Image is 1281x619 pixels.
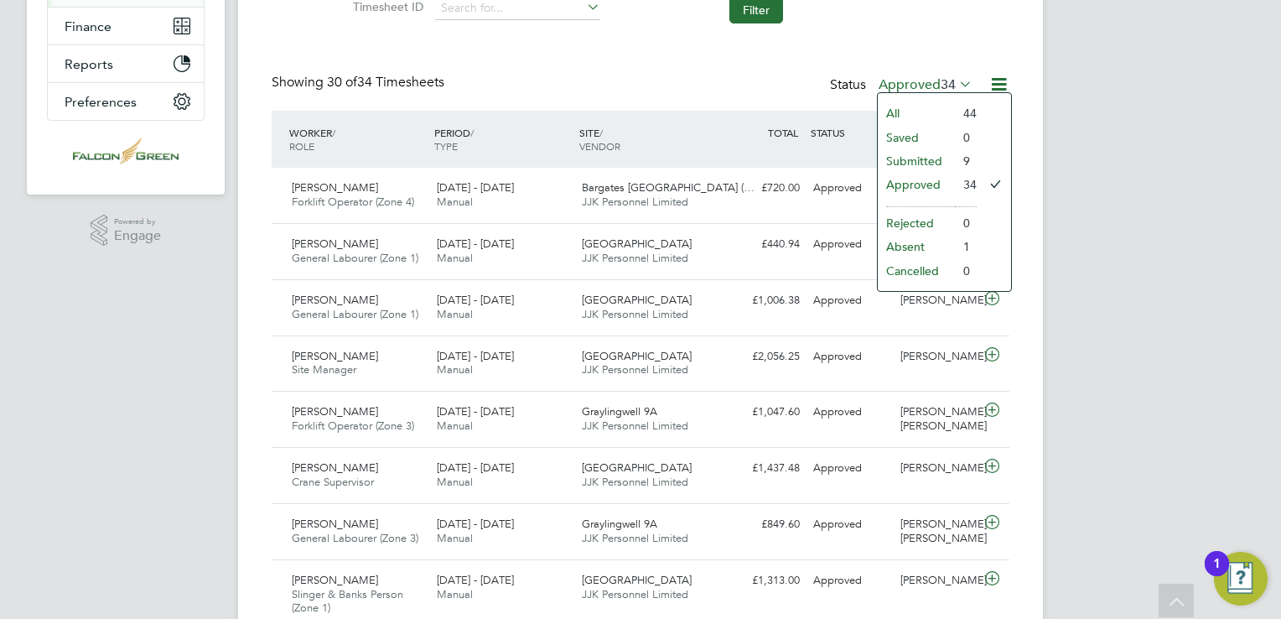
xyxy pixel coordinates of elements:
span: ROLE [289,139,314,153]
div: SITE [575,117,720,161]
span: Site Manager [292,362,356,377]
span: 34 Timesheets [327,74,444,91]
span: / [599,126,603,139]
span: [DATE] - [DATE] [437,349,514,363]
a: Go to home page [47,138,205,164]
span: [GEOGRAPHIC_DATA] [582,293,692,307]
span: [PERSON_NAME] [292,517,378,531]
span: Graylingwell 9A [582,517,657,531]
span: [GEOGRAPHIC_DATA] [582,460,692,475]
span: General Labourer (Zone 1) [292,251,418,265]
span: Manual [437,362,473,377]
span: [PERSON_NAME] [292,237,378,251]
label: Approved [879,76,972,93]
li: 0 [955,126,977,149]
span: Manual [437,587,473,601]
span: General Labourer (Zone 3) [292,531,418,545]
li: 0 [955,211,977,235]
span: [DATE] - [DATE] [437,180,514,195]
div: [PERSON_NAME] [894,287,981,315]
span: JJK Personnel Limited [582,419,688,433]
button: Preferences [48,83,204,120]
span: 34 [941,76,956,93]
li: Absent [878,235,955,258]
span: Powered by [114,215,161,229]
div: £720.00 [719,174,806,202]
div: £1,006.38 [719,287,806,315]
li: 9 [955,149,977,173]
span: General Labourer (Zone 1) [292,307,418,321]
span: [GEOGRAPHIC_DATA] [582,349,692,363]
div: Status [830,74,976,97]
li: All [878,101,955,125]
span: [PERSON_NAME] [292,404,378,419]
img: falcongreen-logo-retina.png [73,138,179,164]
span: / [470,126,474,139]
div: WORKER [285,117,430,161]
div: [PERSON_NAME] [PERSON_NAME] [894,398,981,440]
div: £849.60 [719,511,806,538]
span: [DATE] - [DATE] [437,573,514,587]
span: [GEOGRAPHIC_DATA] [582,573,692,587]
div: £1,437.48 [719,455,806,482]
span: Preferences [65,94,137,110]
button: Open Resource Center, 1 new notification [1214,552,1268,606]
span: Graylingwell 9A [582,404,657,419]
div: £2,056.25 [719,343,806,371]
span: [PERSON_NAME] [292,293,378,307]
div: Approved [806,398,894,426]
span: 30 of [327,74,357,91]
div: Approved [806,343,894,371]
div: [PERSON_NAME] [PERSON_NAME] [894,511,981,553]
span: / [332,126,335,139]
span: JJK Personnel Limited [582,587,688,601]
span: Manual [437,475,473,489]
span: Finance [65,18,112,34]
span: [PERSON_NAME] [292,460,378,475]
span: Reports [65,56,113,72]
div: £1,313.00 [719,567,806,595]
span: Bargates [GEOGRAPHIC_DATA] (… [582,180,755,195]
div: [PERSON_NAME] [894,567,981,595]
div: [PERSON_NAME] [894,343,981,371]
li: Cancelled [878,259,955,283]
div: PERIOD [430,117,575,161]
span: Slinger & Banks Person (Zone 1) [292,587,403,616]
span: Manual [437,195,473,209]
button: Reports [48,45,204,82]
span: [DATE] - [DATE] [437,237,514,251]
span: [DATE] - [DATE] [437,293,514,307]
span: JJK Personnel Limited [582,251,688,265]
span: Manual [437,531,473,545]
li: 1 [955,235,977,258]
button: Finance [48,8,204,44]
div: £440.94 [719,231,806,258]
span: [PERSON_NAME] [292,349,378,363]
span: Engage [114,229,161,243]
span: [DATE] - [DATE] [437,517,514,531]
span: Manual [437,251,473,265]
li: Approved [878,173,955,196]
span: Crane Supervisor [292,475,374,489]
li: Submitted [878,149,955,173]
span: [PERSON_NAME] [292,573,378,587]
span: [PERSON_NAME] [292,180,378,195]
span: TOTAL [768,126,798,139]
span: JJK Personnel Limited [582,362,688,377]
div: [PERSON_NAME] [894,455,981,482]
span: [DATE] - [DATE] [437,404,514,419]
div: 1 [1213,564,1221,585]
span: Manual [437,419,473,433]
div: STATUS [806,117,894,148]
span: [GEOGRAPHIC_DATA] [582,237,692,251]
span: JJK Personnel Limited [582,195,688,209]
div: Showing [272,74,448,91]
li: 44 [955,101,977,125]
span: JJK Personnel Limited [582,475,688,489]
span: Manual [437,307,473,321]
div: £1,047.60 [719,398,806,426]
div: Approved [806,567,894,595]
li: Rejected [878,211,955,235]
div: Approved [806,174,894,202]
span: Forklift Operator (Zone 4) [292,195,414,209]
